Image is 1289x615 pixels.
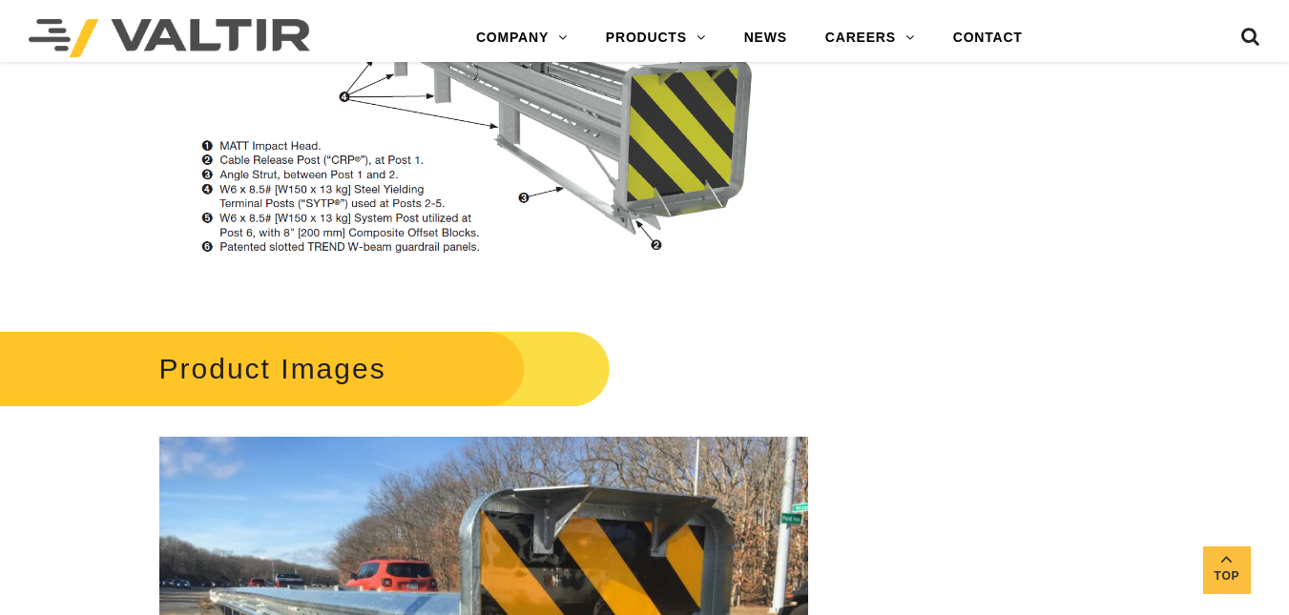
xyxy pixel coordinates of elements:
[29,19,310,57] img: Valtir
[806,19,934,57] a: CAREERS
[725,19,806,57] a: NEWS
[457,19,587,57] a: COMPANY
[1203,546,1251,594] a: Top
[1203,565,1251,587] span: Top
[587,19,725,57] a: PRODUCTS
[934,19,1042,57] a: CONTACT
